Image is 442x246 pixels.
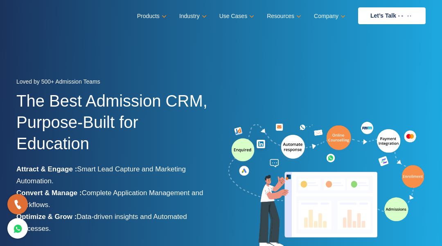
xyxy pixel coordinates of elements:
[16,213,77,221] b: Optimize & Grow :
[16,76,215,90] div: Loved by 500+ Admission Teams
[16,189,203,209] span: Complete Application Management and Workflows.
[16,165,186,185] span: Smart Lead Capture and Marketing Automation.
[16,90,215,163] h1: The Best Admission CRM, Purpose-Built for Education
[16,189,82,197] b: Convert & Manage :
[267,10,300,22] a: Resources
[16,213,187,232] span: Data-driven insights and Automated Processes.
[16,165,77,173] b: Attract & Engage :
[179,10,205,22] a: Industry
[137,10,165,22] a: Products
[358,7,426,24] a: Let’s Talk
[219,10,253,22] a: Use Cases
[314,10,344,22] a: Company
